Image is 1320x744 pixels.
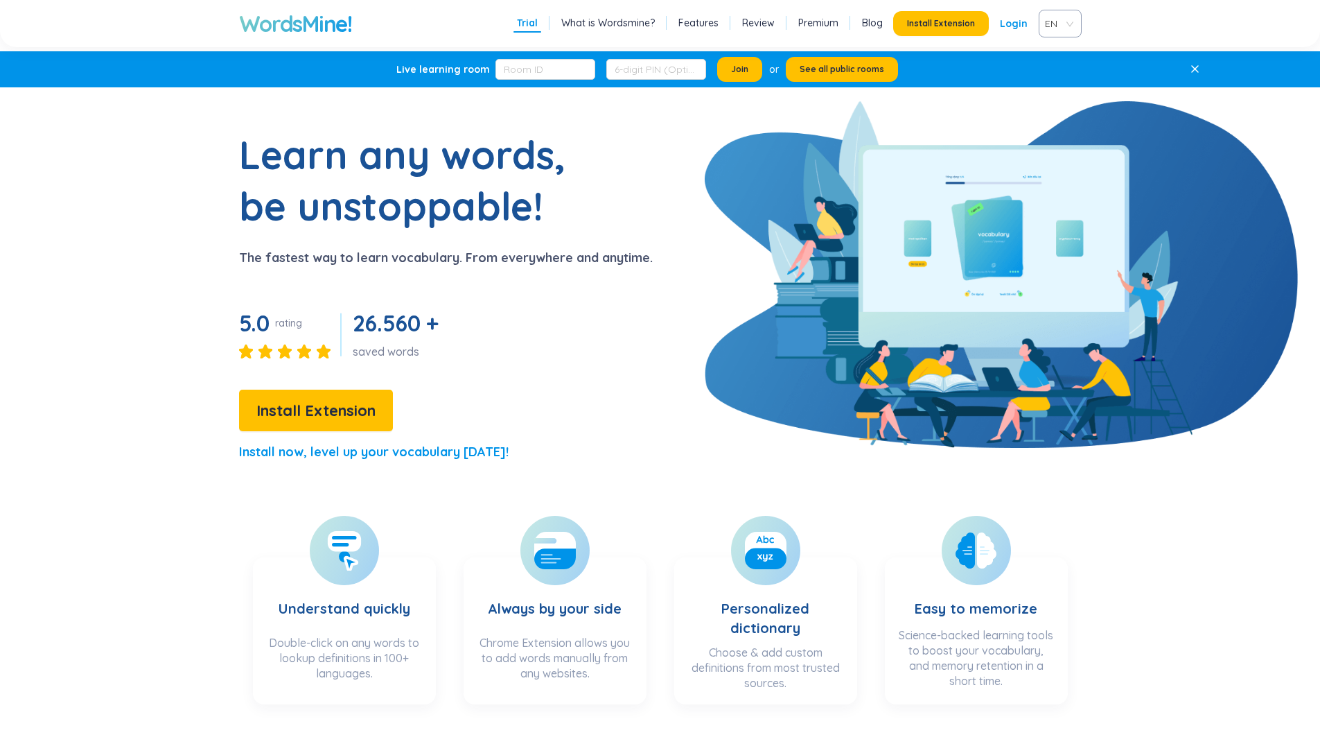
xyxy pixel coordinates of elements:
[907,18,975,29] span: Install Extension
[353,344,444,359] div: saved words
[769,62,779,77] div: or
[267,635,422,691] div: Double-click on any words to lookup definitions in 100+ languages.
[800,64,884,75] span: See all public rooms
[606,59,706,80] input: 6-digit PIN (Optional)
[239,248,653,268] p: The fastest way to learn vocabulary. From everywhere and anytime.
[488,571,622,628] h3: Always by your side
[239,10,352,37] a: WordsMine!
[678,16,719,30] a: Features
[1000,11,1028,36] a: Login
[353,309,439,337] span: 26.560 +
[899,628,1054,691] div: Science-backed learning tools to boost your vocabulary, and memory retention in a short time.
[239,129,586,232] h1: Learn any words, be unstoppable!
[561,16,655,30] a: What is Wordsmine?
[1045,13,1070,34] span: VIE
[688,645,843,691] div: Choose & add custom definitions from most trusted sources.
[893,11,989,36] button: Install Extension
[275,316,302,330] div: rating
[786,57,898,82] button: See all public rooms
[731,64,748,75] span: Join
[279,571,410,628] h3: Understand quickly
[239,405,393,419] a: Install Extension
[717,57,762,82] button: Join
[396,62,490,76] div: Live learning room
[742,16,775,30] a: Review
[915,571,1037,621] h3: Easy to memorize
[477,635,633,691] div: Chrome Extension allows you to add words manually from any websites.
[517,16,538,30] a: Trial
[256,399,376,423] span: Install Extension
[798,16,838,30] a: Premium
[239,390,393,431] button: Install Extension
[239,309,270,337] span: 5.0
[239,442,509,462] p: Install now, level up your vocabulary [DATE]!
[862,16,883,30] a: Blog
[688,571,843,638] h3: Personalized dictionary
[495,59,595,80] input: Room ID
